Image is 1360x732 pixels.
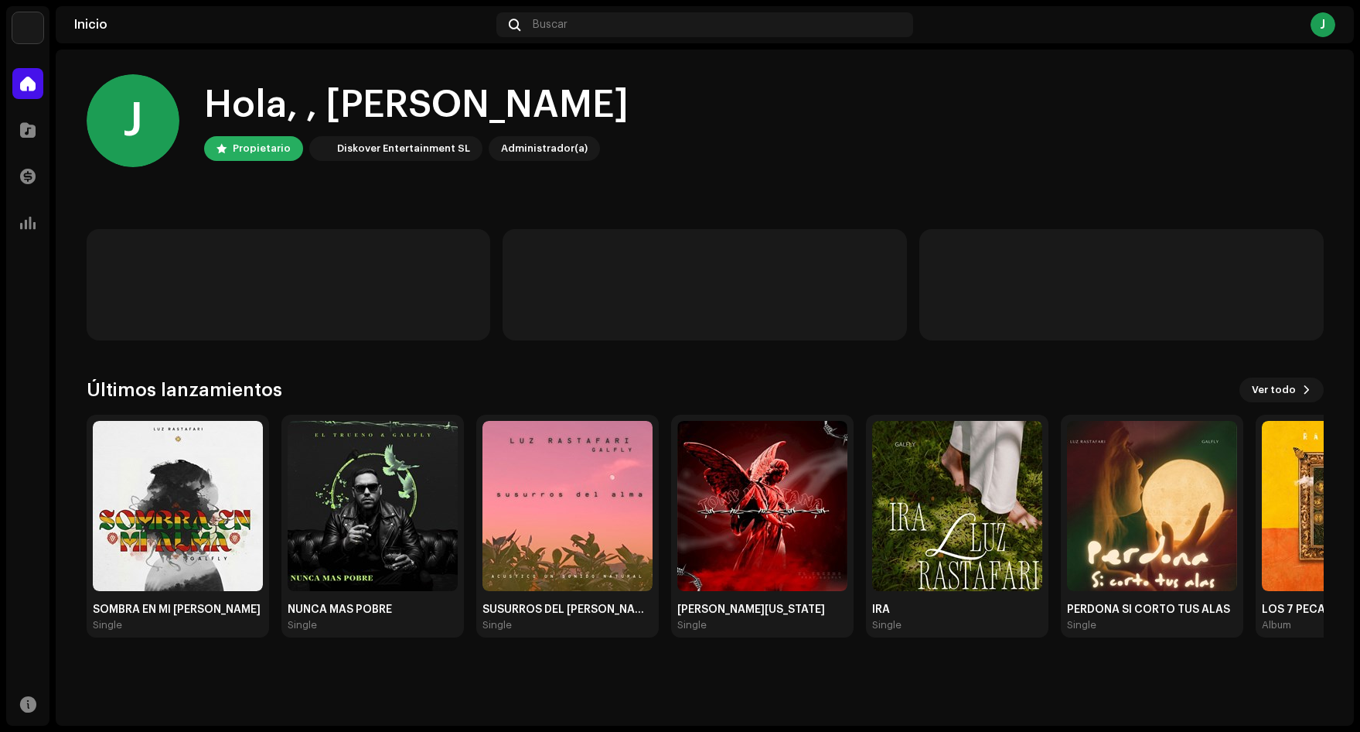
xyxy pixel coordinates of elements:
h3: Últimos lanzamientos [87,378,282,402]
div: PERDONA SI CORTO TUS ALAS [1067,604,1237,616]
img: 78f2b71e-48dd-4abe-a541-c31d19ad6642 [1067,421,1237,591]
div: J [1311,12,1335,37]
div: Inicio [74,19,490,31]
div: Diskover Entertainment SL [337,139,470,158]
button: Ver todo [1239,378,1324,402]
div: Single [93,619,122,631]
div: Single [288,619,317,631]
img: f41633a3-7a1d-4600-9e9d-58270bb78690 [288,421,458,591]
img: 297a105e-aa6c-4183-9ff4-27133c00f2e2 [12,12,43,43]
div: [PERSON_NAME][US_STATE] [677,604,847,616]
div: Single [872,619,902,631]
img: b44f669a-6cf0-4e4a-9a62-0c1e861ca316 [482,421,653,591]
div: SUSURROS DEL [PERSON_NAME] [482,604,653,616]
div: SOMBRA EN MI [PERSON_NAME] [93,604,263,616]
img: 326f5f13-553c-4d62-bc43-051a75b59c59 [93,421,263,591]
div: Single [677,619,707,631]
img: 004d75de-d68d-489c-90db-83369e509f13 [872,421,1042,591]
div: IRA [872,604,1042,616]
div: Single [1067,619,1096,631]
div: Single [482,619,512,631]
div: J [87,74,179,167]
div: Album [1262,619,1291,631]
div: Administrador(a) [501,139,588,158]
img: 297a105e-aa6c-4183-9ff4-27133c00f2e2 [312,139,331,158]
div: NUNCA MAS POBRE [288,604,458,616]
img: f3db34ee-6915-46e9-ba3f-1d0108d291fb [677,421,847,591]
span: Ver todo [1252,375,1296,405]
div: Hola, , [PERSON_NAME] [204,80,629,130]
span: Buscar [533,19,568,31]
div: Propietario [233,139,291,158]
